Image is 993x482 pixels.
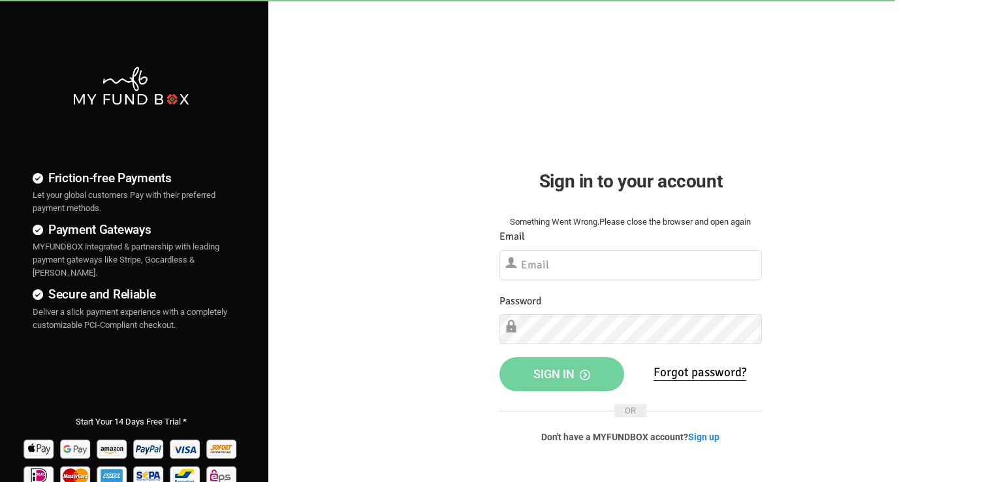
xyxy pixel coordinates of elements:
label: Email [499,229,525,245]
span: MYFUNDBOX integrated & partnership with leading payment gateways like Stripe, Gocardless & [PERSO... [33,242,219,278]
p: Don't have a MYFUNDBOX account? [499,430,762,443]
img: Apple Pay [22,435,57,462]
h4: Friction-free Payments [33,169,229,187]
h2: Sign in to your account [499,167,762,195]
input: Email [499,250,762,280]
div: Something Went Wrong.Please close the browser and open again [499,216,762,229]
a: Sign up [688,432,719,442]
img: Google Pay [59,435,93,462]
a: Forgot password? [654,364,746,381]
h4: Secure and Reliable [33,285,229,304]
h4: Payment Gateways [33,220,229,239]
img: Amazon [95,435,130,462]
img: Sofort Pay [205,435,240,462]
span: OR [614,404,646,417]
span: Sign in [533,367,590,381]
span: Deliver a slick payment experience with a completely customizable PCI-Compliant checkout. [33,307,227,330]
img: Visa [168,435,203,462]
span: Let your global customers Pay with their preferred payment methods. [33,190,215,213]
button: Sign in [499,357,624,391]
img: Paypal [132,435,166,462]
label: Password [499,293,541,310]
img: mfbwhite.png [72,65,190,106]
